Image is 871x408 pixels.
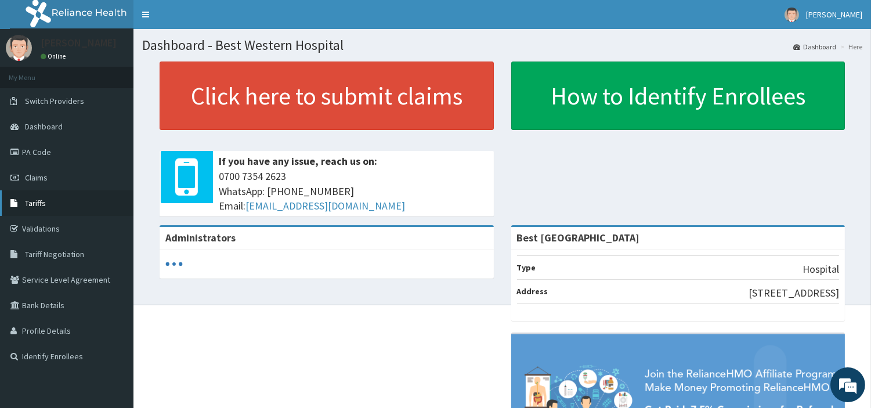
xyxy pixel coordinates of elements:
[25,172,48,183] span: Claims
[25,121,63,132] span: Dashboard
[219,169,488,214] span: 0700 7354 2623 WhatsApp: [PHONE_NUMBER] Email:
[837,42,862,52] li: Here
[511,62,845,130] a: How to Identify Enrollees
[517,262,536,273] b: Type
[165,231,236,244] b: Administrators
[803,262,839,277] p: Hospital
[806,9,862,20] span: [PERSON_NAME]
[785,8,799,22] img: User Image
[25,249,84,259] span: Tariff Negotiation
[793,42,836,52] a: Dashboard
[749,286,839,301] p: [STREET_ADDRESS]
[245,199,405,212] a: [EMAIL_ADDRESS][DOMAIN_NAME]
[142,38,862,53] h1: Dashboard - Best Western Hospital
[165,255,183,273] svg: audio-loading
[25,96,84,106] span: Switch Providers
[6,35,32,61] img: User Image
[517,231,640,244] strong: Best [GEOGRAPHIC_DATA]
[517,286,548,297] b: Address
[219,154,377,168] b: If you have any issue, reach us on:
[41,52,68,60] a: Online
[41,38,117,48] p: [PERSON_NAME]
[160,62,494,130] a: Click here to submit claims
[25,198,46,208] span: Tariffs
